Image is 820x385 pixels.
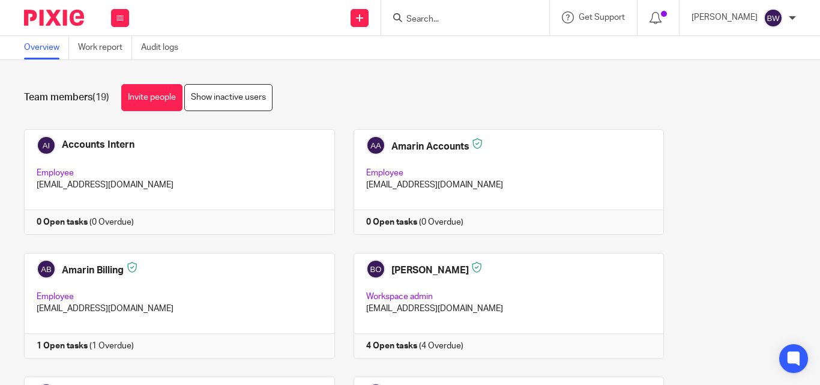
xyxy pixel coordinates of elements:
[579,13,625,22] span: Get Support
[764,8,783,28] img: svg%3E
[405,14,513,25] input: Search
[141,36,187,59] a: Audit logs
[692,11,758,23] p: [PERSON_NAME]
[121,84,182,111] a: Invite people
[24,10,84,26] img: Pixie
[184,84,273,111] a: Show inactive users
[92,92,109,102] span: (19)
[78,36,132,59] a: Work report
[24,36,69,59] a: Overview
[24,91,109,104] h1: Team members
